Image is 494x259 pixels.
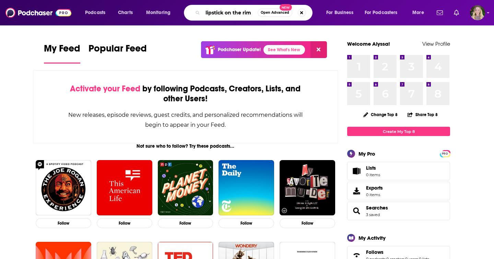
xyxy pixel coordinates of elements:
[97,160,152,216] img: This American Life
[366,172,380,177] span: 0 items
[190,5,319,21] div: Search podcasts, credits, & more...
[422,41,450,47] a: View Profile
[366,205,388,211] a: Searches
[118,8,133,18] span: Charts
[434,7,446,19] a: Show notifications dropdown
[366,185,383,191] span: Exports
[366,249,384,255] span: Follows
[451,7,462,19] a: Show notifications dropdown
[366,249,429,255] a: Follows
[470,5,485,20] img: User Profile
[158,218,213,228] button: Follow
[347,202,450,220] span: Searches
[158,160,213,216] img: Planet Money
[263,45,305,55] a: See What's New
[347,182,450,200] a: Exports
[68,84,303,104] div: by following Podcasts, Creators, Lists, and other Users!
[258,9,292,17] button: Open AdvancedNew
[114,7,137,18] a: Charts
[412,8,424,18] span: More
[470,5,485,20] span: Logged in as lauren19365
[33,143,338,149] div: Not sure who to follow? Try these podcasts...
[350,166,363,176] span: Lists
[280,218,335,228] button: Follow
[407,108,438,121] button: Share Top 8
[366,165,376,171] span: Lists
[97,218,152,228] button: Follow
[408,7,433,18] button: open menu
[261,11,289,14] span: Open Advanced
[68,110,303,130] div: New releases, episode reviews, guest credits, and personalized recommendations will begin to appe...
[347,162,450,180] a: Lists
[80,7,114,18] button: open menu
[358,235,386,241] div: My Activity
[350,186,363,196] span: Exports
[347,41,390,47] a: Welcome Alyssa!
[146,8,170,18] span: Monitoring
[44,43,80,64] a: My Feed
[89,43,147,64] a: Popular Feed
[218,47,261,53] p: Podchaser Update!
[359,110,402,119] button: Change Top 8
[219,218,274,228] button: Follow
[347,127,450,136] a: Create My Top 8
[365,8,398,18] span: For Podcasters
[141,7,179,18] button: open menu
[36,160,91,216] img: The Joe Rogan Experience
[366,212,380,217] a: 3 saved
[36,218,91,228] button: Follow
[470,5,485,20] button: Show profile menu
[280,4,292,11] span: New
[360,7,408,18] button: open menu
[89,43,147,58] span: Popular Feed
[358,150,375,157] div: My Pro
[441,151,449,156] a: PRO
[44,43,80,58] span: My Feed
[321,7,362,18] button: open menu
[280,160,335,216] img: My Favorite Murder with Karen Kilgariff and Georgia Hardstark
[219,160,274,216] img: The Daily
[366,165,380,171] span: Lists
[350,206,363,216] a: Searches
[85,8,105,18] span: Podcasts
[326,8,353,18] span: For Business
[366,192,383,197] span: 0 items
[5,6,71,19] img: Podchaser - Follow, Share and Rate Podcasts
[203,7,258,18] input: Search podcasts, credits, & more...
[70,83,140,94] span: Activate your Feed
